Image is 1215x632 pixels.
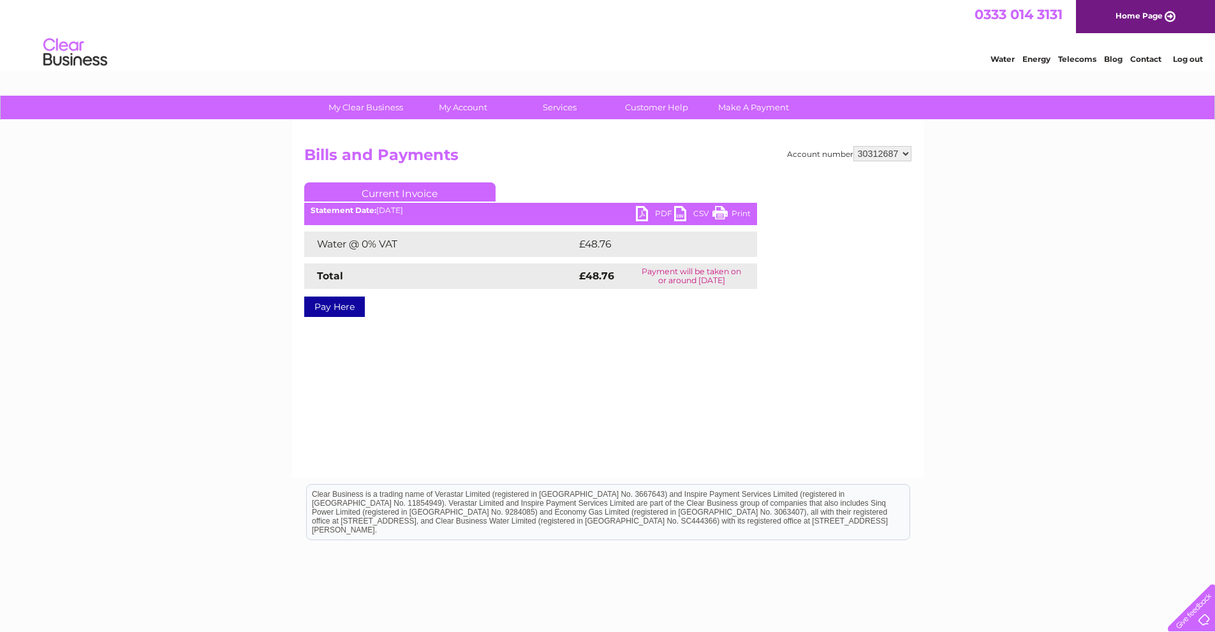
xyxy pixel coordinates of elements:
a: Print [712,206,751,224]
a: Energy [1022,54,1050,64]
img: logo.png [43,33,108,72]
div: Clear Business is a trading name of Verastar Limited (registered in [GEOGRAPHIC_DATA] No. 3667643... [307,7,909,62]
a: Log out [1173,54,1203,64]
a: Current Invoice [304,182,496,202]
a: PDF [636,206,674,224]
a: Telecoms [1058,54,1096,64]
a: Make A Payment [701,96,806,119]
a: 0333 014 3131 [975,6,1063,22]
a: My Clear Business [313,96,418,119]
h2: Bills and Payments [304,146,911,170]
a: Contact [1130,54,1161,64]
a: Water [990,54,1015,64]
b: Statement Date: [311,205,376,215]
strong: Total [317,270,343,282]
div: [DATE] [304,206,757,215]
a: Services [507,96,612,119]
td: Water @ 0% VAT [304,231,576,257]
a: My Account [410,96,515,119]
td: Payment will be taken on or around [DATE] [626,263,756,289]
div: Account number [787,146,911,161]
strong: £48.76 [579,270,614,282]
a: Blog [1104,54,1123,64]
td: £48.76 [576,231,732,257]
a: Pay Here [304,297,365,317]
a: CSV [674,206,712,224]
a: Customer Help [604,96,709,119]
